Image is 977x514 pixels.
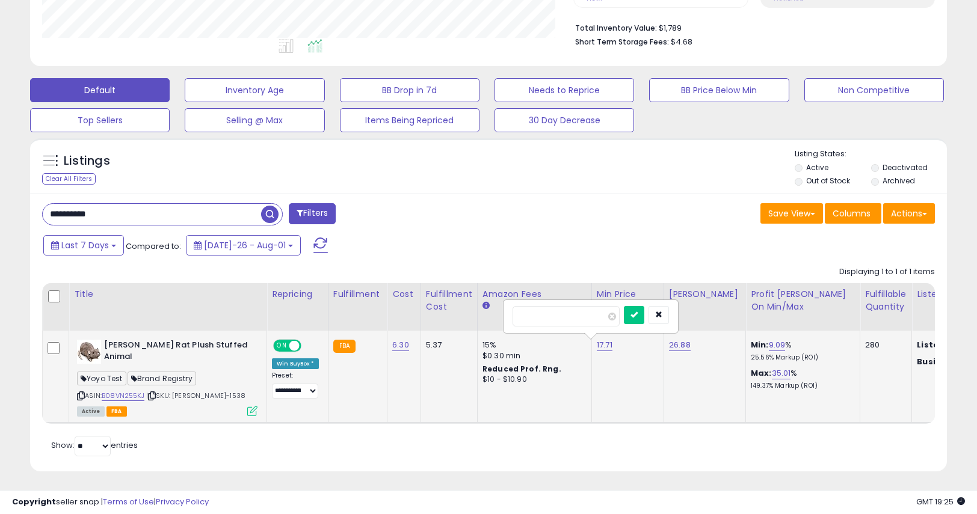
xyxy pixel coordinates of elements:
[300,341,319,351] span: OFF
[482,301,490,311] small: Amazon Fees.
[482,340,582,350] div: 15%
[760,203,823,224] button: Save View
[495,78,634,102] button: Needs to Reprice
[482,350,582,361] div: $0.30 min
[865,340,902,350] div: 280
[12,497,209,508] div: seller snap | |
[204,239,286,251] span: [DATE]-26 - Aug-01
[77,340,257,415] div: ASIN:
[575,37,669,47] b: Short Term Storage Fees:
[392,288,416,301] div: Cost
[272,372,319,399] div: Preset:
[883,176,915,186] label: Archived
[839,266,935,278] div: Displaying 1 to 1 of 1 items
[146,391,245,400] span: | SKU: [PERSON_NAME]-1538
[186,235,301,255] button: [DATE]-26 - Aug-01
[495,108,634,132] button: 30 Day Decrease
[126,240,181,252] span: Compared to:
[61,239,109,251] span: Last 7 Days
[274,341,289,351] span: ON
[746,283,860,331] th: The percentage added to the cost of goods (COGS) that forms the calculator for Min & Max prices.
[426,288,472,313] div: Fulfillment Cost
[340,108,479,132] button: Items Being Repriced
[103,496,154,507] a: Terms of Use
[340,78,479,102] button: BB Drop in 7d
[426,340,468,350] div: 5.37
[12,496,56,507] strong: Copyright
[156,496,209,507] a: Privacy Policy
[671,36,692,47] span: $4.68
[769,339,786,351] a: 9.09
[883,203,935,224] button: Actions
[128,372,196,385] span: Brand Registry
[575,20,926,34] li: $1,789
[597,339,612,351] a: 17.71
[333,340,356,353] small: FBA
[333,288,382,301] div: Fulfillment
[883,162,928,173] label: Deactivated
[649,78,789,102] button: BB Price Below Min
[669,339,691,351] a: 26.88
[917,339,972,350] b: Listed Price:
[51,439,138,451] span: Show: entries
[669,288,741,301] div: [PERSON_NAME]
[272,288,323,301] div: Repricing
[751,340,851,362] div: %
[77,406,105,417] span: All listings currently available for purchase on Amazon
[272,358,319,369] div: Win BuyBox *
[482,288,587,301] div: Amazon Fees
[392,339,409,351] a: 6.30
[751,353,851,362] p: 25.56% Markup (ROI)
[42,173,96,185] div: Clear All Filters
[825,203,881,224] button: Columns
[185,108,324,132] button: Selling @ Max
[289,203,336,224] button: Filters
[102,391,144,401] a: B08VN255KJ
[30,108,170,132] button: Top Sellers
[751,368,851,390] div: %
[806,162,828,173] label: Active
[482,375,582,385] div: $10 - $10.90
[575,23,657,33] b: Total Inventory Value:
[833,207,871,219] span: Columns
[104,340,250,365] b: [PERSON_NAME] Rat Plush Stuffed Animal
[865,288,907,313] div: Fulfillable Quantity
[751,382,851,390] p: 149.37% Markup (ROI)
[751,367,772,379] b: Max:
[597,288,659,301] div: Min Price
[64,153,110,170] h5: Listings
[482,364,561,374] b: Reduced Prof. Rng.
[77,340,101,364] img: 41xAkaRo+kS._SL40_.jpg
[806,176,850,186] label: Out of Stock
[772,367,791,379] a: 35.01
[43,235,124,255] button: Last 7 Days
[751,288,855,313] div: Profit [PERSON_NAME] on Min/Max
[916,496,965,507] span: 2025-08-10 19:25 GMT
[30,78,170,102] button: Default
[77,372,126,385] span: Yoyo Test
[795,148,947,160] p: Listing States:
[106,406,127,417] span: FBA
[751,339,769,350] b: Min:
[804,78,944,102] button: Non Competitive
[185,78,324,102] button: Inventory Age
[74,288,262,301] div: Title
